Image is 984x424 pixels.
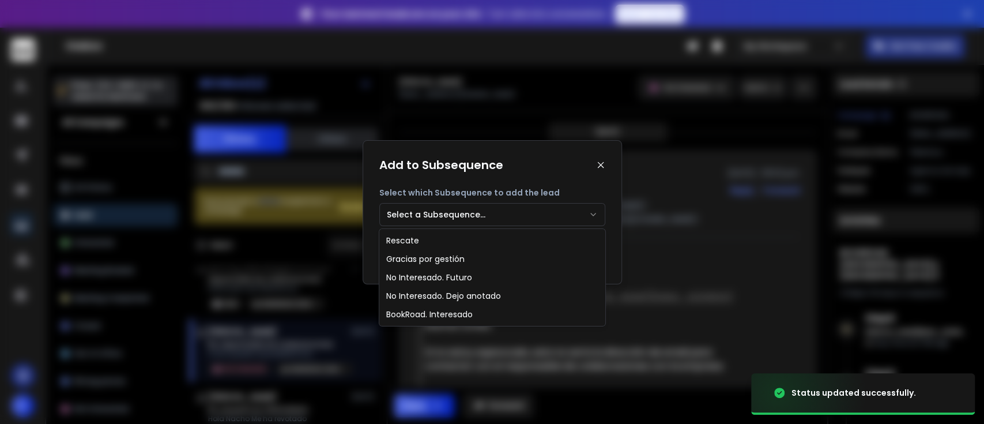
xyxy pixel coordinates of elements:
div: No Interesado. Dejo anotado [386,290,501,302]
div: No Interesado. Futuro [386,272,472,283]
div: Gracias por gestión [386,253,465,265]
button: Select a Subsequence... [379,203,605,226]
div: BookRoad. Interesado [386,309,473,320]
div: Rescate [386,235,419,246]
p: Select which Subsequence to add the lead [379,187,605,198]
h1: Add to Subsequence [379,157,503,173]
